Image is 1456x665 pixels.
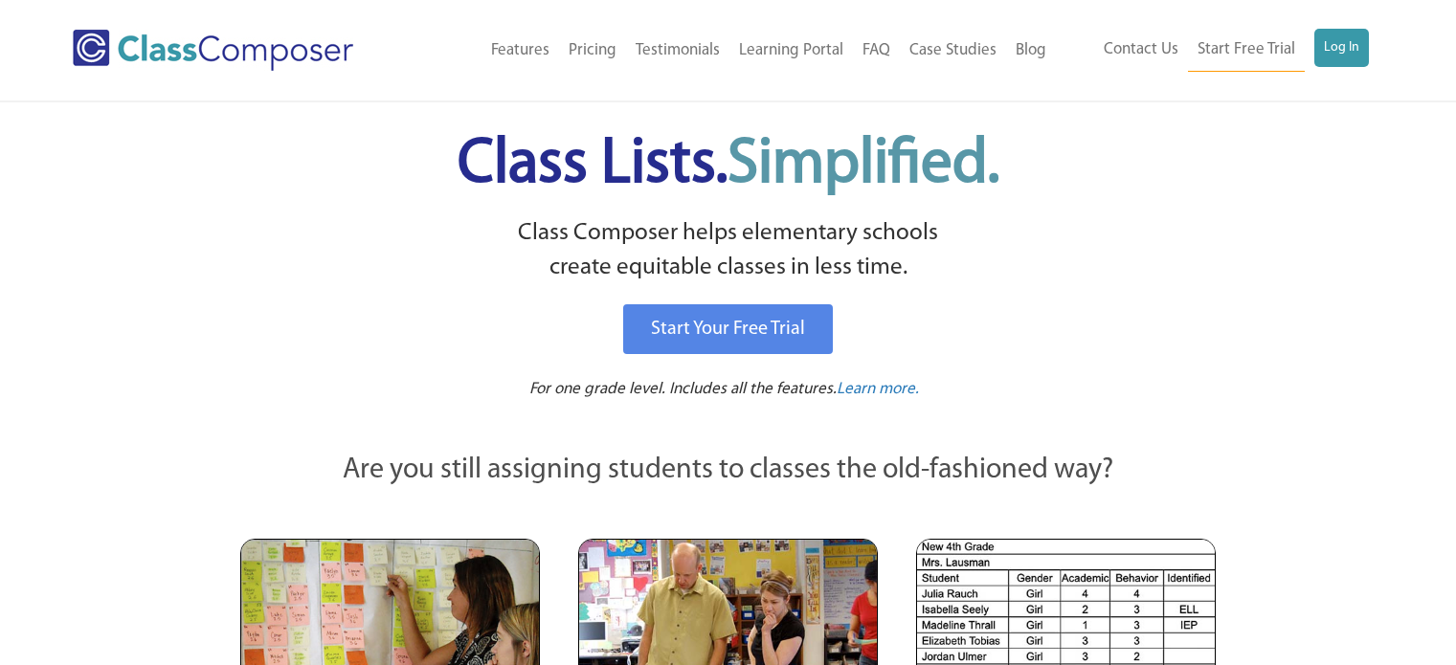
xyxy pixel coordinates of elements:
a: Case Studies [900,30,1006,72]
span: For one grade level. Includes all the features. [529,381,837,397]
a: Testimonials [626,30,729,72]
p: Class Composer helps elementary schools create equitable classes in less time. [237,216,1220,286]
span: Start Your Free Trial [651,320,805,339]
a: Log In [1314,29,1369,67]
img: Class Composer [73,30,353,71]
span: Simplified. [728,134,999,196]
a: Blog [1006,30,1056,72]
a: Features [482,30,559,72]
p: Are you still assigning students to classes the old-fashioned way? [240,450,1217,492]
span: Class Lists. [458,134,999,196]
a: Learning Portal [729,30,853,72]
a: Start Free Trial [1188,29,1305,72]
a: Contact Us [1094,29,1188,71]
a: Learn more. [837,378,919,402]
a: Pricing [559,30,626,72]
nav: Header Menu [414,30,1055,72]
span: Learn more. [837,381,919,397]
nav: Header Menu [1056,29,1369,72]
a: FAQ [853,30,900,72]
a: Start Your Free Trial [623,304,833,354]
